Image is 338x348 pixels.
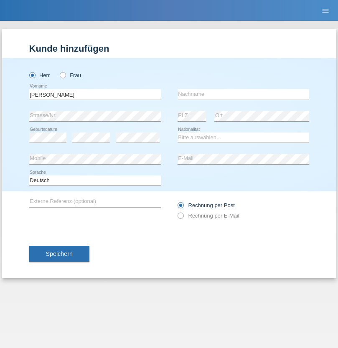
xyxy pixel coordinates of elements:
[60,72,81,78] label: Frau
[29,72,35,78] input: Herr
[178,213,183,223] input: Rechnung per E-Mail
[29,72,50,78] label: Herr
[29,246,89,262] button: Speichern
[178,202,183,213] input: Rechnung per Post
[321,7,330,15] i: menu
[178,202,235,208] label: Rechnung per Post
[60,72,65,78] input: Frau
[29,43,309,54] h1: Kunde hinzufügen
[317,8,334,13] a: menu
[46,250,73,257] span: Speichern
[178,213,239,219] label: Rechnung per E-Mail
